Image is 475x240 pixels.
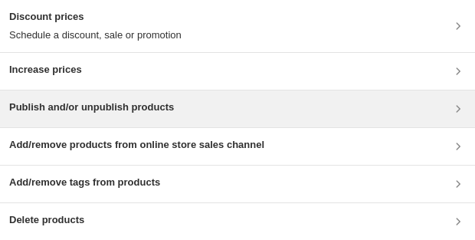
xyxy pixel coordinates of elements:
[9,100,174,115] h3: Publish and/or unpublish products
[9,9,182,25] h3: Discount prices
[9,62,82,77] h3: Increase prices
[9,175,160,190] h3: Add/remove tags from products
[9,212,84,228] h3: Delete products
[9,28,182,43] p: Schedule a discount, sale or promotion
[9,137,264,153] h3: Add/remove products from online store sales channel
